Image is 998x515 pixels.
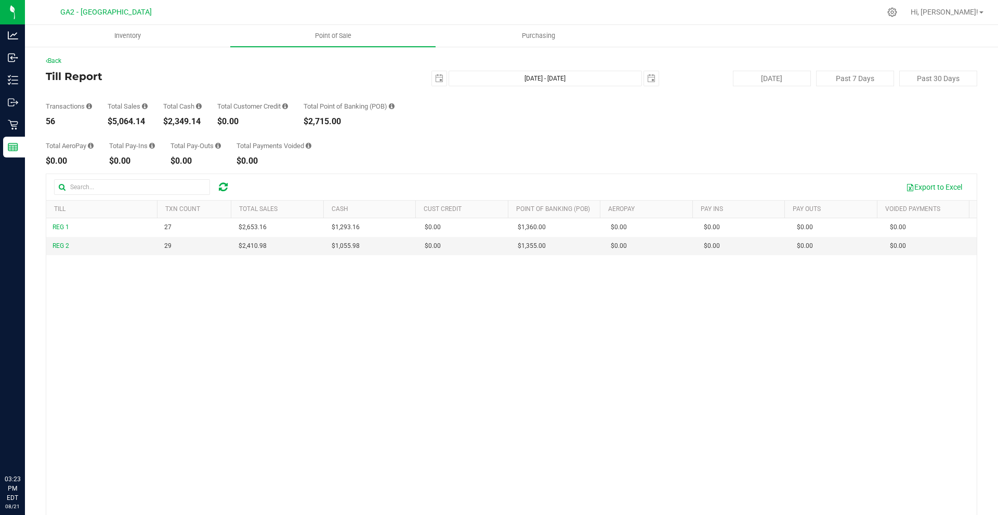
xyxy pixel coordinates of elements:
[10,432,42,463] iframe: Resource center
[239,222,267,232] span: $2,653.16
[332,205,348,213] a: Cash
[518,241,546,251] span: $1,355.00
[88,142,94,149] i: Sum of all successful AeroPay payment transaction amounts for all purchases in the date range. Ex...
[5,474,20,503] p: 03:23 PM EDT
[239,241,267,251] span: $2,410.98
[644,71,659,86] span: select
[282,103,288,110] i: Sum of all successful, non-voided payment transaction amounts using account credit as the payment...
[164,241,172,251] span: 29
[163,117,202,126] div: $2,349.14
[332,222,360,232] span: $1,293.16
[46,57,61,64] a: Back
[518,222,546,232] span: $1,360.00
[196,103,202,110] i: Sum of all successful, non-voided cash payment transaction amounts (excluding tips and transactio...
[237,157,311,165] div: $0.00
[230,25,436,47] a: Point of Sale
[611,241,627,251] span: $0.00
[608,205,635,213] a: AeroPay
[816,71,894,86] button: Past 7 Days
[237,142,311,149] div: Total Payments Voided
[170,157,221,165] div: $0.00
[5,503,20,510] p: 08/21
[52,242,69,249] span: REG 2
[54,205,65,213] a: Till
[611,222,627,232] span: $0.00
[797,222,813,232] span: $0.00
[142,103,148,110] i: Sum of all successful, non-voided payment transaction amounts (excluding tips and transaction fee...
[8,75,18,85] inline-svg: Inventory
[389,103,395,110] i: Sum of the successful, non-voided point-of-banking payment transaction amounts, both via payment ...
[46,103,92,110] div: Transactions
[793,205,821,213] a: Pay Outs
[8,97,18,108] inline-svg: Outbound
[46,117,92,126] div: 56
[516,205,590,213] a: Point of Banking (POB)
[886,7,899,17] div: Manage settings
[899,178,969,196] button: Export to Excel
[86,103,92,110] i: Count of all successful payment transactions, possibly including voids, refunds, and cash-back fr...
[52,223,69,231] span: REG 1
[109,142,155,149] div: Total Pay-Ins
[8,142,18,152] inline-svg: Reports
[332,241,360,251] span: $1,055.98
[885,205,940,213] a: Voided Payments
[425,241,441,251] span: $0.00
[46,157,94,165] div: $0.00
[436,25,641,47] a: Purchasing
[164,222,172,232] span: 27
[899,71,977,86] button: Past 30 Days
[100,31,155,41] span: Inventory
[306,142,311,149] i: Sum of all voided payment transaction amounts (excluding tips and transaction fees) within the da...
[149,142,155,149] i: Sum of all cash pay-ins added to tills within the date range.
[25,25,230,47] a: Inventory
[8,52,18,63] inline-svg: Inbound
[301,31,365,41] span: Point of Sale
[733,71,811,86] button: [DATE]
[701,205,723,213] a: Pay Ins
[109,157,155,165] div: $0.00
[432,71,447,86] span: select
[704,222,720,232] span: $0.00
[60,8,152,17] span: GA2 - [GEOGRAPHIC_DATA]
[46,71,356,82] h4: Till Report
[217,103,288,110] div: Total Customer Credit
[163,103,202,110] div: Total Cash
[508,31,569,41] span: Purchasing
[108,117,148,126] div: $5,064.14
[304,103,395,110] div: Total Point of Banking (POB)
[165,205,200,213] a: TXN Count
[8,120,18,130] inline-svg: Retail
[46,142,94,149] div: Total AeroPay
[8,30,18,41] inline-svg: Analytics
[217,117,288,126] div: $0.00
[704,241,720,251] span: $0.00
[170,142,221,149] div: Total Pay-Outs
[425,222,441,232] span: $0.00
[890,241,906,251] span: $0.00
[890,222,906,232] span: $0.00
[797,241,813,251] span: $0.00
[239,205,278,213] a: Total Sales
[424,205,462,213] a: Cust Credit
[215,142,221,149] i: Sum of all cash pay-outs removed from tills within the date range.
[911,8,978,16] span: Hi, [PERSON_NAME]!
[304,117,395,126] div: $2,715.00
[108,103,148,110] div: Total Sales
[54,179,210,195] input: Search...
